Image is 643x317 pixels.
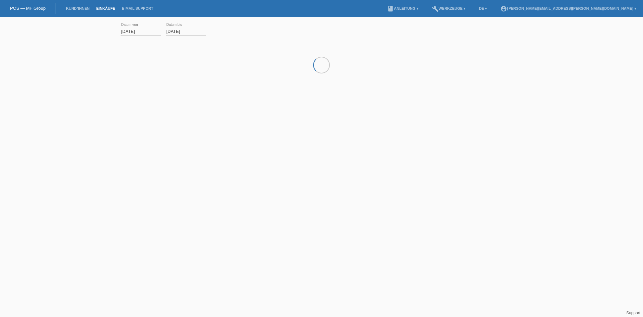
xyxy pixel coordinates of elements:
i: build [432,5,439,12]
i: account_circle [500,5,507,12]
a: POS — MF Group [10,6,46,11]
a: bookAnleitung ▾ [384,6,422,10]
a: DE ▾ [476,6,490,10]
a: buildWerkzeuge ▾ [429,6,469,10]
a: account_circle[PERSON_NAME][EMAIL_ADDRESS][PERSON_NAME][DOMAIN_NAME] ▾ [497,6,640,10]
a: Support [626,311,640,315]
a: Kund*innen [63,6,93,10]
i: book [387,5,394,12]
a: Einkäufe [93,6,118,10]
a: E-Mail Support [119,6,157,10]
